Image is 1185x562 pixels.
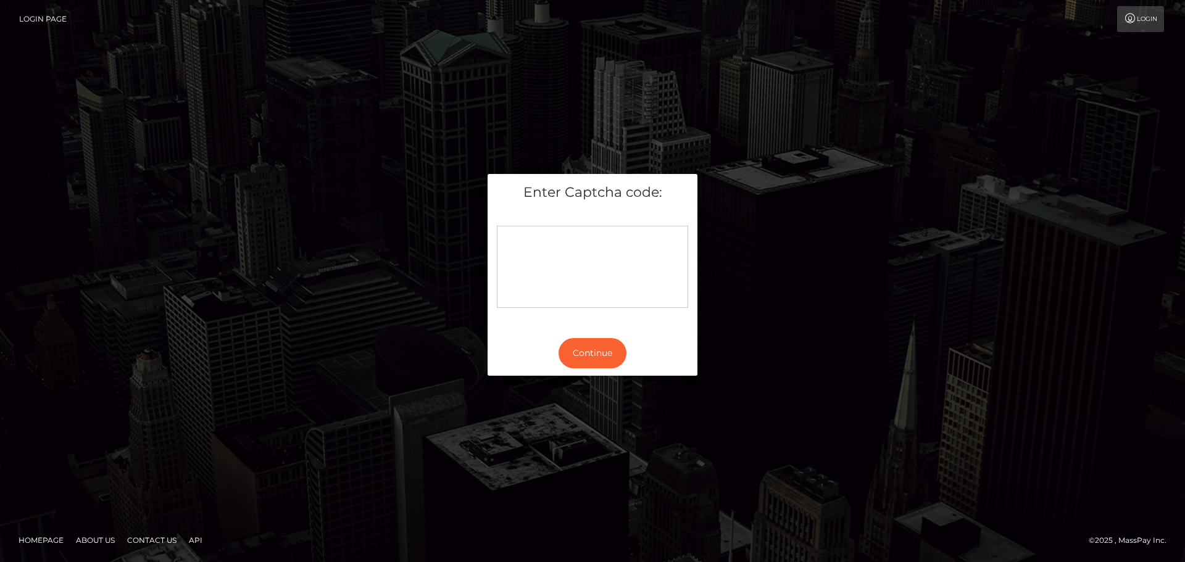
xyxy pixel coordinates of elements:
div: © 2025 , MassPay Inc. [1089,534,1176,547]
a: API [184,531,207,550]
a: Contact Us [122,531,181,550]
a: Login Page [19,6,67,32]
button: Continue [559,338,626,368]
a: About Us [71,531,120,550]
a: Login [1117,6,1164,32]
div: Captcha widget loading... [497,226,688,308]
a: Homepage [14,531,69,550]
h5: Enter Captcha code: [497,183,688,202]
